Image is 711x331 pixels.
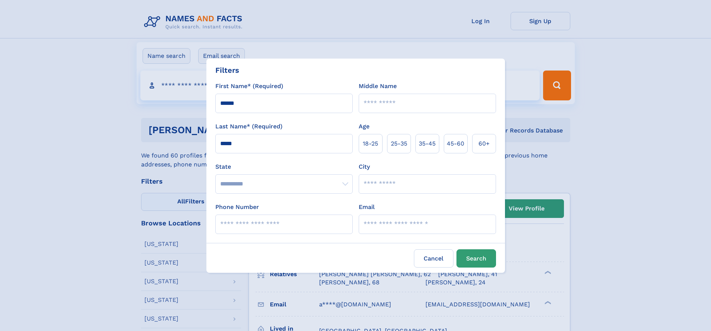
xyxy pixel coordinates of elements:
span: 45‑60 [447,139,464,148]
label: Middle Name [359,82,397,91]
label: Email [359,203,375,212]
button: Search [456,249,496,268]
label: First Name* (Required) [215,82,283,91]
label: Last Name* (Required) [215,122,283,131]
label: Cancel [414,249,453,268]
span: 60+ [478,139,490,148]
label: State [215,162,353,171]
span: 25‑35 [391,139,407,148]
label: Phone Number [215,203,259,212]
div: Filters [215,65,239,76]
span: 18‑25 [363,139,378,148]
label: Age [359,122,369,131]
label: City [359,162,370,171]
span: 35‑45 [419,139,436,148]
